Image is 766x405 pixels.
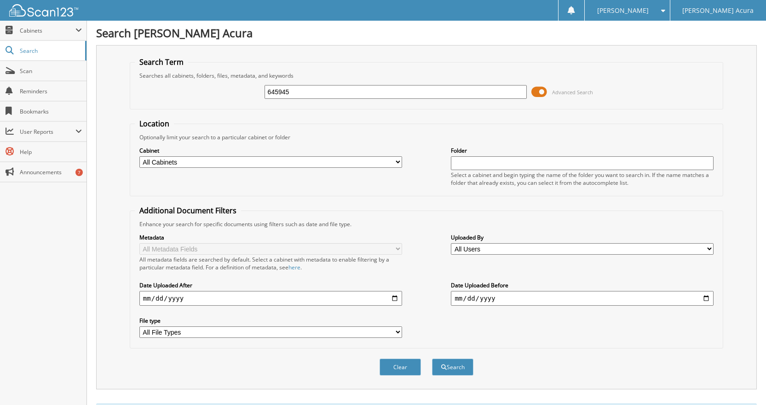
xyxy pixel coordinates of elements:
[139,256,402,271] div: All metadata fields are searched by default. Select a cabinet with metadata to enable filtering b...
[20,87,82,95] span: Reminders
[20,108,82,115] span: Bookmarks
[135,133,718,141] div: Optionally limit your search to a particular cabinet or folder
[597,8,649,13] span: [PERSON_NAME]
[451,281,714,289] label: Date Uploaded Before
[135,205,241,216] legend: Additional Document Filters
[135,57,188,67] legend: Search Term
[552,89,593,96] span: Advanced Search
[451,147,714,154] label: Folder
[139,234,402,241] label: Metadata
[451,171,714,187] div: Select a cabinet and begin typing the name of the folder you want to search in. If the name match...
[135,119,174,129] legend: Location
[451,234,714,241] label: Uploaded By
[432,359,473,376] button: Search
[139,291,402,306] input: start
[139,147,402,154] label: Cabinet
[20,67,82,75] span: Scan
[288,263,300,271] a: here
[20,128,75,136] span: User Reports
[20,148,82,156] span: Help
[96,25,757,40] h1: Search [PERSON_NAME] Acura
[20,47,81,55] span: Search
[135,220,718,228] div: Enhance your search for specific documents using filters such as date and file type.
[135,72,718,80] div: Searches all cabinets, folders, files, metadata, and keywords
[20,27,75,34] span: Cabinets
[139,317,402,325] label: File type
[9,4,78,17] img: scan123-logo-white.svg
[682,8,754,13] span: [PERSON_NAME] Acura
[139,281,402,289] label: Date Uploaded After
[75,169,83,176] div: 7
[380,359,421,376] button: Clear
[451,291,714,306] input: end
[20,168,82,176] span: Announcements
